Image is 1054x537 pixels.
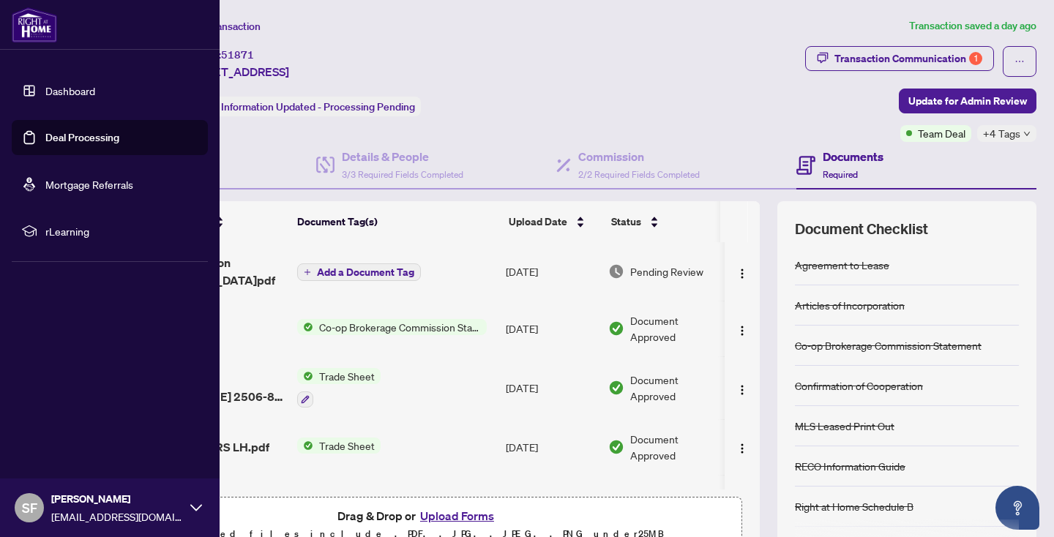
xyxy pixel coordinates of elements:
div: Status: [182,97,421,116]
td: [DATE] [500,475,602,533]
a: Mortgage Referrals [45,178,133,191]
img: Status Icon [297,438,313,454]
th: Document Tag(s) [291,201,503,242]
span: 3/3 Required Fields Completed [342,169,463,180]
button: Update for Admin Review [899,89,1036,113]
span: Trade Sheet [313,368,381,384]
h4: Details & People [342,148,463,165]
span: Document Checklist [795,219,928,239]
a: Dashboard [45,84,95,97]
span: SF [22,497,37,518]
button: Transaction Communication1 [805,46,994,71]
img: Logo [736,268,748,279]
span: Document Approved [630,372,721,404]
div: RECO Information Guide [795,458,905,474]
button: Status IconCo-op Brokerage Commission Statement [297,319,487,335]
img: logo [12,7,57,42]
div: Confirmation of Cooperation [795,378,923,394]
div: Agreement to Lease [795,257,889,273]
img: Status Icon [297,319,313,335]
span: 2/2 Required Fields Completed [578,169,700,180]
td: [DATE] [500,356,602,419]
span: rLearning [45,223,198,239]
span: [PERSON_NAME] [51,491,183,507]
span: Upload Date [509,214,567,230]
th: Upload Date [503,201,605,242]
div: Right at Home Schedule B [795,498,913,514]
button: Logo [730,435,754,459]
span: [STREET_ADDRESS] [182,63,289,80]
h4: Commission [578,148,700,165]
button: Logo [730,317,754,340]
span: View Transaction [182,20,261,33]
span: down [1023,130,1031,138]
span: [EMAIL_ADDRESS][DOMAIN_NAME] [51,508,183,525]
button: Add a Document Tag [297,263,421,281]
div: MLS Leased Print Out [795,418,894,434]
button: Status IconTrade Sheet [297,368,381,408]
div: Articles of Incorporation [795,297,905,313]
img: Document Status [608,320,624,337]
button: Add a Document Tag [297,263,421,282]
td: [DATE] [500,419,602,475]
span: ellipsis [1014,56,1025,67]
div: Transaction Communication [834,47,982,70]
span: Update for Admin Review [908,89,1027,113]
div: 1 [969,52,982,65]
td: [DATE] [500,242,602,301]
img: Document Status [608,380,624,396]
a: Deal Processing [45,131,119,144]
button: Logo [730,376,754,399]
span: plus [304,268,311,276]
span: Document Approved [630,312,721,345]
span: Team Deal [918,125,965,141]
img: Status Icon [297,368,313,384]
th: Status [605,201,730,242]
span: Add a Document Tag [317,267,414,277]
article: Transaction saved a day ago [909,18,1036,34]
h4: Documents [823,148,883,165]
img: Logo [736,325,748,337]
span: Pending Review [630,263,703,279]
span: +4 Tags [983,125,1020,142]
span: Document Approved [630,431,721,463]
button: Upload Forms [416,506,498,525]
button: Logo [730,260,754,283]
span: Drag & Drop or [337,506,498,525]
img: Document Status [608,439,624,455]
img: Logo [736,443,748,454]
span: Document Approved [630,488,721,520]
button: Open asap [995,486,1039,530]
span: 51871 [221,48,254,61]
span: Co-op Brokerage Commission Statement [313,319,487,335]
td: [DATE] [500,301,602,356]
span: Status [611,214,641,230]
img: Document Status [608,263,624,279]
span: Required [823,169,858,180]
button: Status IconTrade Sheet [297,438,381,454]
img: Logo [736,384,748,396]
span: Trade Sheet [313,438,381,454]
div: Co-op Brokerage Commission Statement [795,337,982,353]
span: Information Updated - Processing Pending [221,100,415,113]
